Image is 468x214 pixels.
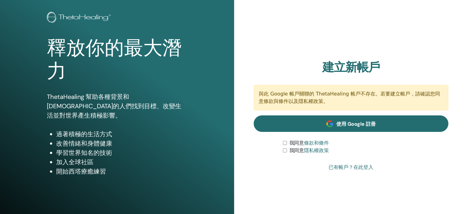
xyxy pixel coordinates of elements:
font: 與此 Google 帳戶關聯的 ThetaHealing 帳戶不存在。若要建立帳戶，請確認您同意條款與條件以及隱私權政策。 [259,91,440,104]
a: 隱私權政策 [304,147,329,153]
font: 過著積極的生活方式 [56,130,112,138]
font: ThetaHealing 幫助各種背景和[DEMOGRAPHIC_DATA]的人們找到目標、改變生活並對世界產生積極影響。 [47,93,181,119]
font: 改善情緒和身體健康 [56,139,112,147]
a: 已有帳戶？在此登入 [329,164,373,171]
font: 釋放你的最大潛力 [47,37,182,82]
font: 已有帳戶？在此登入 [329,164,373,170]
font: 使用 Google 註冊 [336,121,376,127]
font: 開始西塔療癒練習 [56,167,106,175]
a: 條款和條件 [304,140,329,146]
font: 加入全球社區 [56,158,93,166]
font: 學習世界知名的技術 [56,149,112,157]
font: 我同意 [289,140,304,146]
a: 使用 Google 註冊 [254,115,449,132]
font: 建立新帳戶 [322,59,380,75]
font: 我同意 [289,147,304,153]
